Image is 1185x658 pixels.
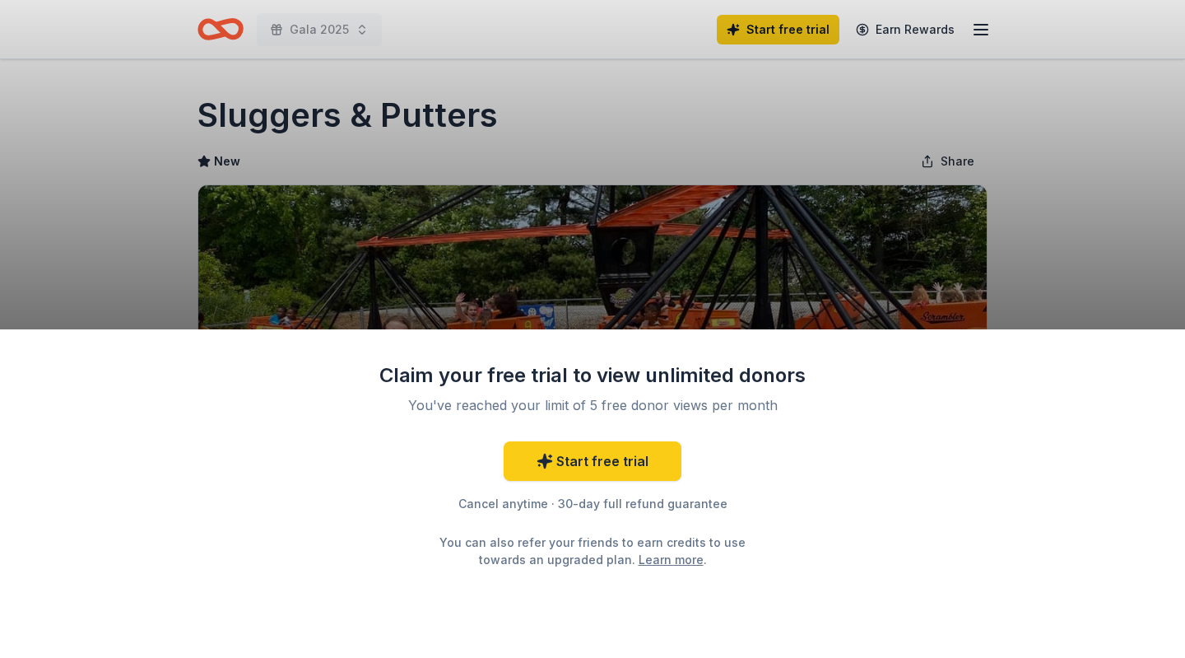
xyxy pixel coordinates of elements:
div: Claim your free trial to view unlimited donors [379,362,806,389]
div: You can also refer your friends to earn credits to use towards an upgraded plan. . [425,534,760,568]
a: Start free trial [504,441,681,481]
a: Learn more [639,551,704,568]
div: You've reached your limit of 5 free donor views per month [398,395,787,415]
div: Cancel anytime · 30-day full refund guarantee [379,494,806,514]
